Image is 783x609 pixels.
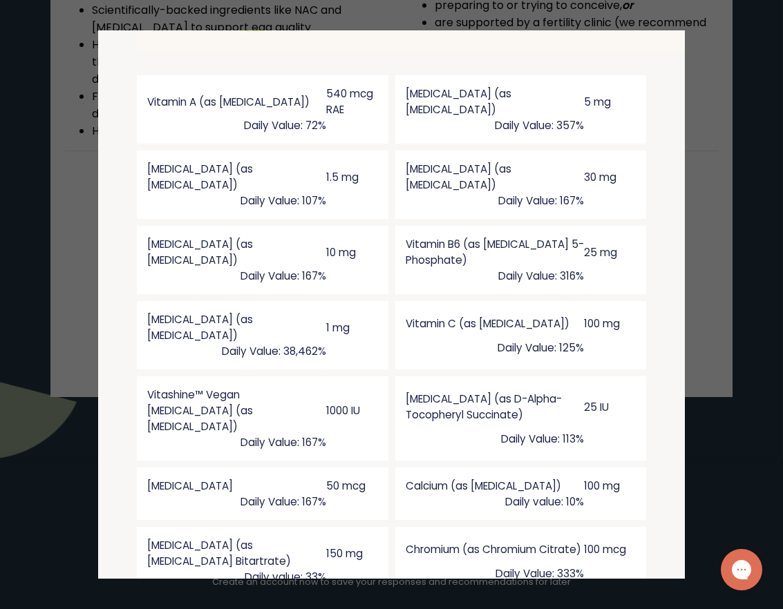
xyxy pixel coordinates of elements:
[584,169,636,185] span: 30 mg
[326,478,378,494] span: 50 mcg
[147,537,326,569] span: [MEDICAL_DATA] (as [MEDICAL_DATA] Bitartrate)
[406,391,584,423] span: [MEDICAL_DATA] (as D-Alpha-Tocopheryl Succinate)
[406,236,584,268] span: Vitamin B6 (as [MEDICAL_DATA] 5-Phosphate)
[406,268,584,284] span: Daily Value: 316%
[147,236,326,268] span: [MEDICAL_DATA] (as [MEDICAL_DATA])
[584,316,636,331] span: 100 mg
[326,403,378,418] span: 1000 IU
[406,316,584,331] span: Vitamin C (as [MEDICAL_DATA])
[406,478,584,494] span: Calcium (as [MEDICAL_DATA])
[406,541,584,557] span: Chromium (as Chromium Citrate)
[326,244,378,260] span: 10 mg
[406,494,584,510] span: Daily value: 10%
[714,544,769,595] iframe: Gorgias live chat messenger
[147,311,326,343] span: [MEDICAL_DATA] (as [MEDICAL_DATA])
[147,343,326,359] span: Daily Value: 38,462%
[406,193,584,209] span: Daily Value: 167%
[147,94,326,110] span: Vitamin A (as [MEDICAL_DATA])
[406,161,584,193] span: [MEDICAL_DATA] (as [MEDICAL_DATA])
[147,161,326,193] span: [MEDICAL_DATA] (as [MEDICAL_DATA])
[406,86,584,117] span: [MEDICAL_DATA] (as [MEDICAL_DATA])
[147,193,326,209] span: Daily Value: 107%
[584,244,636,260] span: 25 mg
[147,387,326,434] span: Vitashine™ Vegan [MEDICAL_DATA] (as [MEDICAL_DATA])
[406,340,584,356] span: Daily Value: 125%
[584,478,636,494] span: 100 mg
[326,169,378,185] span: 1.5 mg
[147,494,326,510] span: Daily Value: 167%
[147,434,326,450] span: Daily Value: 167%
[406,565,584,581] span: Daily Value: 333%
[326,545,378,561] span: 150 mg
[326,320,378,336] span: 1 mg
[147,478,326,494] span: [MEDICAL_DATA]
[147,268,326,284] span: Daily Value: 167%
[584,399,636,415] span: 25 IU
[147,569,326,585] span: Daily value: 33%
[406,431,584,447] span: Daily Value: 113%
[584,94,636,110] span: 5 mg
[326,86,378,117] span: 540 mcg RAE
[584,541,636,557] span: 100 mcg
[147,117,326,133] span: Daily Value: 72%
[406,117,584,133] span: Daily Value: 357%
